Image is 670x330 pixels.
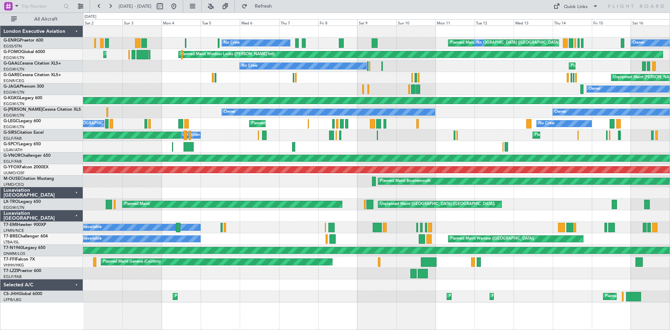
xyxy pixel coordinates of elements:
div: Wed 13 [514,19,553,25]
span: G-SIRS [3,131,17,135]
a: EGGW/LTN [3,113,24,118]
span: All Aircraft [18,17,74,22]
div: Fri 15 [592,19,631,25]
a: G-YFOXFalcon 2000EX [3,165,49,169]
a: EGNR/CEG [3,78,24,83]
div: Sun 10 [396,19,435,25]
a: EGGW/LTN [3,101,24,107]
span: G-SPCY [3,142,18,146]
div: Fri 8 [318,19,357,25]
div: A/C Unavailable [183,130,212,140]
div: A/C Unavailable [GEOGRAPHIC_DATA] ([GEOGRAPHIC_DATA]) [46,118,159,129]
span: CS-JHH [3,292,18,296]
a: G-[PERSON_NAME]Cessna Citation XLS [3,108,81,112]
div: Tue 12 [475,19,514,25]
div: Planned Maint [GEOGRAPHIC_DATA] ([GEOGRAPHIC_DATA]) [450,38,560,48]
a: LX-TROLegacy 650 [3,200,41,204]
div: Planned Maint Windsor Locks ([PERSON_NAME] Intl) [180,49,275,60]
div: A/C Unavailable [73,234,102,244]
div: No Crew [476,38,492,48]
span: G-GAAL [3,61,20,66]
button: All Aircraft [8,14,76,25]
div: Mon 11 [435,19,475,25]
a: LFMN/NCE [3,228,24,233]
div: Sat 9 [357,19,396,25]
a: EGSS/STN [3,44,22,49]
a: T7-LZZIPraetor 600 [3,269,41,273]
a: DNMM/LOS [3,251,25,256]
a: G-GAALCessna Citation XLS+ [3,61,61,66]
a: G-GARECessna Citation XLS+ [3,73,61,77]
a: EGGW/LTN [3,67,24,72]
span: LX-TRO [3,200,18,204]
a: EGGW/LTN [3,205,24,210]
span: G-GARE [3,73,20,77]
div: Thu 14 [553,19,592,25]
span: G-[PERSON_NAME] [3,108,42,112]
span: M-OUSE [3,177,20,181]
div: Sun 3 [122,19,162,25]
a: G-LEGCLegacy 600 [3,119,41,123]
a: G-JAGAPhenom 300 [3,85,44,89]
a: T7-FFIFalcon 7X [3,257,35,262]
a: T7-BREChallenger 604 [3,234,48,239]
div: Owner [224,107,236,117]
span: G-KGKG [3,96,20,100]
div: Planned Maint [571,61,596,71]
div: Planned Maint [GEOGRAPHIC_DATA] ([GEOGRAPHIC_DATA]) [449,291,559,302]
div: Unplanned Maint [GEOGRAPHIC_DATA] ([GEOGRAPHIC_DATA]) [380,199,495,210]
span: G-LEGC [3,119,18,123]
a: UUMO/OSF [3,170,24,176]
div: Thu 7 [279,19,318,25]
a: EGLF/FAB [3,274,22,279]
div: Planned Maint Geneva (Cointrin) [103,257,161,267]
a: EGLF/FAB [3,136,22,141]
button: Quick Links [550,1,602,12]
a: LTBA/ISL [3,240,19,245]
div: Planned Maint [GEOGRAPHIC_DATA] ([GEOGRAPHIC_DATA]) [535,130,645,140]
div: Planned Maint [GEOGRAPHIC_DATA] ([GEOGRAPHIC_DATA]) [492,291,602,302]
div: Owner [589,84,601,94]
span: G-YFOX [3,165,20,169]
a: T7-EMIHawker 900XP [3,223,46,227]
div: No Crew [538,118,554,129]
div: Sat 2 [83,19,122,25]
span: [DATE] - [DATE] [119,3,151,9]
div: Planned Maint [GEOGRAPHIC_DATA] [105,49,172,60]
a: G-FOMOGlobal 6000 [3,50,45,54]
a: G-ENRGPraetor 600 [3,38,43,43]
div: Planned Maint Warsaw ([GEOGRAPHIC_DATA]) [450,234,534,244]
span: T7-N1960 [3,246,23,250]
a: VHHH/HKG [3,263,24,268]
div: A/C Unavailable [73,222,102,233]
a: G-VNORChallenger 650 [3,154,51,158]
a: G-SIRSCitation Excel [3,131,44,135]
span: G-FOMO [3,50,21,54]
span: G-JAGA [3,85,20,89]
div: Planned Maint [GEOGRAPHIC_DATA] ([GEOGRAPHIC_DATA]) [251,118,361,129]
div: Planned Maint [124,199,150,210]
span: G-ENRG [3,38,20,43]
div: Quick Links [564,3,588,10]
div: Mon 4 [162,19,201,25]
span: T7-BRE [3,234,18,239]
div: Tue 5 [201,19,240,25]
div: Planned Maint Bournemouth [380,176,431,186]
button: Refresh [238,1,280,12]
a: LFMD/CEQ [3,182,24,187]
span: Refresh [249,4,278,9]
div: No Crew [241,61,258,71]
a: EGLF/FAB [3,159,22,164]
div: Owner [554,107,566,117]
div: Sat 16 [631,19,670,25]
input: Trip Number [21,1,61,12]
span: T7-LZZI [3,269,18,273]
a: EGGW/LTN [3,55,24,60]
a: T7-N1960Legacy 650 [3,246,45,250]
a: LGAV/ATH [3,147,22,153]
a: EGGW/LTN [3,124,24,130]
div: Owner [633,38,645,48]
div: No Crew [224,38,240,48]
span: T7-FFI [3,257,16,262]
a: CS-JHHGlobal 6000 [3,292,42,296]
